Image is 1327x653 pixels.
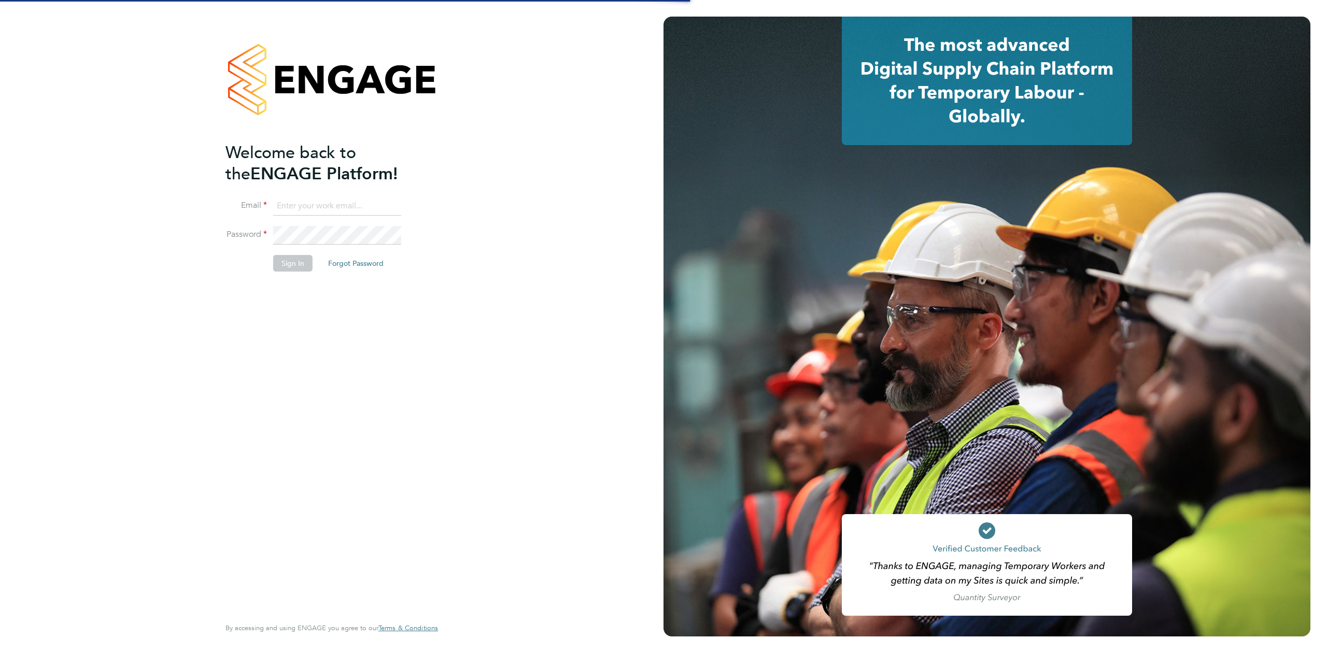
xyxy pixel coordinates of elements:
a: Terms & Conditions [378,624,438,632]
h2: ENGAGE Platform! [225,142,428,184]
span: By accessing and using ENGAGE you agree to our [225,623,438,632]
label: Email [225,200,267,211]
button: Sign In [273,255,313,272]
button: Forgot Password [320,255,392,272]
span: Welcome back to the [225,143,356,184]
input: Enter your work email... [273,197,401,216]
label: Password [225,229,267,240]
